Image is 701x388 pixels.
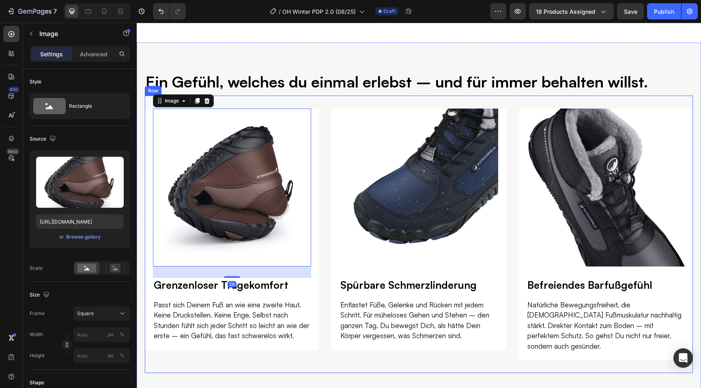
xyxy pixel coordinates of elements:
div: 450 [8,86,19,93]
div: Scale [30,264,43,272]
input: px% [73,348,130,363]
span: or [59,232,64,242]
span: Save [624,8,637,15]
div: Browse gallery [66,233,101,241]
h2: Spürbare Schmerzlinderung [203,255,361,270]
div: Open Intercom Messenger [673,348,693,368]
button: 18 products assigned [529,3,614,19]
button: Square [73,306,130,321]
label: Frame [30,310,45,317]
p: Advanced [80,50,108,58]
div: Rectangle [69,97,118,115]
div: px [108,331,114,338]
div: % [120,331,125,338]
span: / [279,7,281,16]
div: Publish [654,7,674,16]
p: Image [39,29,108,38]
p: 7 [53,6,57,16]
label: Height [30,352,45,359]
label: Width [30,331,43,338]
input: https://example.com/image.jpg [36,214,124,229]
span: OH Winter PDP 2.0 (08/25) [282,7,356,16]
h2: Befreiendes Barfußgefühl [390,255,548,270]
div: Shape [30,379,44,386]
button: 7 [3,3,60,19]
button: Save [617,3,644,19]
div: Source [30,134,58,145]
span: 18 products assigned [536,7,596,16]
iframe: Design area [137,23,701,388]
button: px [117,351,127,360]
button: Publish [647,3,681,19]
div: Undo/Redo [153,3,186,19]
input: px% [73,327,130,342]
button: px [117,330,127,339]
div: Beta [6,148,19,155]
button: % [106,330,116,339]
div: % [120,352,125,359]
img: gempages_510192950911698093-d6a3a69d-6e73-4a9d-a3cd-909ffb9b458f.png [203,86,361,244]
div: px [108,352,114,359]
p: Natürliche Bewegungsfreiheit, die [DEMOGRAPHIC_DATA] Fußmuskulatur nachhaltig stärkt. Direkter Ko... [391,277,547,329]
div: Row [10,64,23,72]
div: Size [30,290,51,301]
p: Settings [40,50,63,58]
button: Browse gallery [66,233,101,241]
span: Draft [383,8,396,15]
span: Square [77,310,94,317]
div: Style [30,78,41,85]
img: preview-image [36,157,124,208]
button: % [106,351,116,360]
p: Entlastet Füße, Gelenke und Rücken mit jedem Schritt. Für müheloses Gehen und Stehen – den ganzen... [204,277,360,318]
img: gempages_510192950911698093-b367b18e-59f3-4dbe-a8bf-c94bd2d40bf8.jpg [390,86,548,244]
